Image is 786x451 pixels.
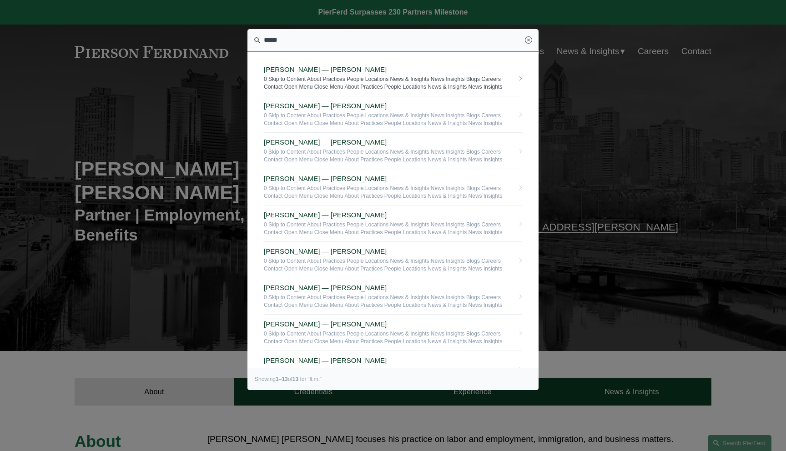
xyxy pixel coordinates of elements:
[264,294,514,308] span: 0 Skip to Content About Practices People Locations News & Insights News Insights Blogs Careers Co...
[264,169,522,205] a: [PERSON_NAME] — [PERSON_NAME] 0 Skip to Content About Practices People Locations News & Insights ...
[264,138,514,146] span: [PERSON_NAME] — [PERSON_NAME]
[264,211,514,219] span: [PERSON_NAME] — [PERSON_NAME]
[264,247,514,256] span: [PERSON_NAME] — [PERSON_NAME]
[264,315,522,351] a: [PERSON_NAME] — [PERSON_NAME] 0 Skip to Content About Practices People Locations News & Insights ...
[264,242,522,278] a: [PERSON_NAME] — [PERSON_NAME] 0 Skip to Content About Practices People Locations News & Insights ...
[264,284,514,292] span: [PERSON_NAME] — [PERSON_NAME]
[255,376,322,382] div: Showing – of
[264,112,514,126] span: 0 Skip to Content About Practices People Locations News & Insights News Insights Blogs Careers Co...
[525,36,532,44] a: Close
[264,60,522,96] a: [PERSON_NAME] — [PERSON_NAME] 0 Skip to Content About Practices People Locations News & Insights ...
[264,75,514,90] span: 0 Skip to Content About Practices People Locations News & Insights News Insights Blogs Careers Co...
[264,175,514,183] span: [PERSON_NAME] — [PERSON_NAME]
[264,278,522,315] a: [PERSON_NAME] — [PERSON_NAME] 0 Skip to Content About Practices People Locations News & Insights ...
[264,65,514,74] span: [PERSON_NAME] — [PERSON_NAME]
[264,257,514,271] span: 0 Skip to Content About Practices People Locations News & Insights News Insights Blogs Careers Co...
[247,29,539,52] input: Search this site
[264,330,514,344] span: 0 Skip to Content About Practices People Locations News & Insights News Insights Blogs Careers Co...
[264,185,514,199] span: 0 Skip to Content About Practices People Locations News & Insights News Insights Blogs Careers Co...
[264,148,514,162] span: 0 Skip to Content About Practices People Locations News & Insights News Insights Blogs Careers Co...
[264,205,522,242] a: [PERSON_NAME] — [PERSON_NAME] 0 Skip to Content About Practices People Locations News & Insights ...
[264,356,514,365] span: [PERSON_NAME] — [PERSON_NAME]
[282,376,287,382] strong: 13
[264,96,522,133] a: [PERSON_NAME] — [PERSON_NAME] 0 Skip to Content About Practices People Locations News & Insights ...
[264,133,522,169] a: [PERSON_NAME] — [PERSON_NAME] 0 Skip to Content About Practices People Locations News & Insights ...
[264,102,514,110] span: [PERSON_NAME] — [PERSON_NAME]
[264,221,514,235] span: 0 Skip to Content About Practices People Locations News & Insights News Insights Blogs Careers Co...
[264,320,514,328] span: [PERSON_NAME] — [PERSON_NAME]
[300,376,321,382] span: for “ll.m.”
[292,376,298,382] strong: 13
[276,376,279,382] strong: 1
[264,366,514,381] span: 0 Skip to Content About Practices People Locations News & Insights News Insights Blogs Careers Co...
[264,351,522,387] a: [PERSON_NAME] — [PERSON_NAME] 0 Skip to Content About Practices People Locations News & Insights ...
